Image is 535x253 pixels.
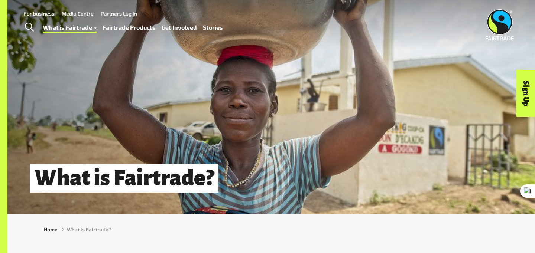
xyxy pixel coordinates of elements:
a: For business [24,10,54,17]
span: What is Fairtrade? [67,226,111,233]
a: What is Fairtrade [43,22,97,33]
a: Toggle Search [20,18,38,37]
img: Fairtrade Australia New Zealand logo [486,9,514,40]
a: Home [44,226,58,233]
a: Media Centre [62,10,94,17]
h1: What is Fairtrade? [30,164,218,193]
a: Get Involved [162,22,197,33]
a: Fairtrade Products [103,22,156,33]
a: Stories [203,22,223,33]
a: Partners Log In [101,10,137,17]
